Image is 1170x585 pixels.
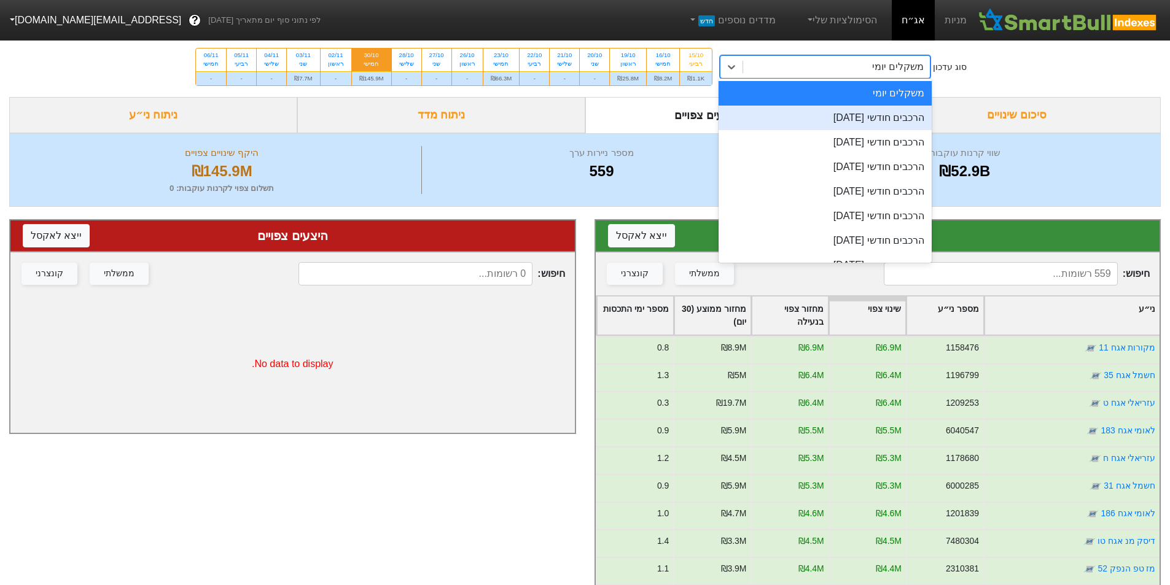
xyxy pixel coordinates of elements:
button: ממשלתי [675,263,734,285]
div: - [580,71,609,85]
div: חמישי [359,60,384,68]
span: חיפוש : [884,262,1150,285]
div: 0.8 [657,341,668,354]
div: 559 [425,160,778,182]
div: שווי קרנות עוקבות [785,146,1145,160]
div: סוג עדכון [933,61,967,74]
div: Toggle SortBy [829,296,905,335]
div: Toggle SortBy [674,296,751,335]
div: מספר ניירות ערך [425,146,778,160]
div: - [452,71,483,85]
div: הרכבים חודשי [DATE] [719,106,932,130]
img: tase link [1085,342,1097,354]
div: ₪19.7M [716,397,746,409]
div: ניתוח ני״ע [9,97,297,133]
div: 1158476 [945,341,978,354]
div: - [321,71,351,85]
div: 22/10 [527,51,542,60]
div: 1209253 [945,397,978,409]
div: 30/10 [359,51,384,60]
div: ₪6.4M [798,397,824,409]
div: 0.9 [657,479,668,492]
div: - [392,71,421,85]
a: מז טפ הנפק 52 [1098,564,1155,573]
div: ₪5.3M [798,479,824,492]
a: מדדים נוספיםחדש [683,8,781,33]
span: חדש [698,15,715,26]
div: ראשון [328,60,344,68]
div: - [196,71,226,85]
div: 20/10 [587,51,602,60]
div: שני [587,60,602,68]
span: לפי נתוני סוף יום מתאריך [DATE] [208,14,321,26]
div: ראשון [617,60,639,68]
div: ₪5.3M [798,452,824,465]
div: - [520,71,549,85]
div: 02/11 [328,51,344,60]
div: ממשלתי [689,267,720,281]
div: שני [294,60,312,68]
span: חיפוש : [298,262,564,285]
div: ₪5.3M [875,452,901,465]
div: ₪6.4M [875,397,901,409]
div: קונצרני [36,267,63,281]
input: 0 רשומות... [298,262,532,285]
button: ממשלתי [90,263,149,285]
div: ₪6.9M [875,341,901,354]
img: tase link [1090,480,1102,492]
div: ₪4.4M [875,562,901,575]
div: ביקושים והיצעים צפויים [585,97,873,133]
div: הרכבים חודשי [DATE] [719,155,932,179]
div: ₪4.7M [720,507,746,520]
div: רביעי [687,60,704,68]
div: ₪3.3M [720,535,746,548]
div: 1.4 [657,535,668,548]
div: ₪5.5M [798,424,824,437]
img: tase link [1083,563,1096,575]
div: 19/10 [617,51,639,60]
div: 6000285 [945,479,978,492]
div: 16/10 [654,51,672,60]
div: 1.2 [657,452,668,465]
a: לאומי אגח 186 [1101,508,1155,518]
div: Toggle SortBy [985,296,1160,335]
img: tase link [1090,370,1102,382]
img: tase link [1086,425,1099,437]
a: עזריאלי אגח ח [1102,453,1155,463]
div: 23/10 [491,51,512,60]
div: ₪52.9B [785,160,1145,182]
div: ₪5M [728,369,746,382]
div: ₪5.3M [875,479,901,492]
div: תשלום צפוי לקרנות עוקבות : 0 [25,182,418,195]
div: 1178680 [945,452,978,465]
div: ₪66.3M [483,71,520,85]
div: 6040547 [945,424,978,437]
div: 03/11 [294,51,312,60]
div: שלישי [557,60,572,68]
img: tase link [1086,508,1099,520]
div: ₪3.9M [720,562,746,575]
div: ₪5.9M [720,424,746,437]
div: קונצרני [621,267,649,281]
div: ניתוח מדד [297,97,585,133]
a: דיסק מנ אגח טו [1097,536,1155,546]
a: לאומי אגח 183 [1101,425,1155,435]
div: Toggle SortBy [752,296,828,335]
img: tase link [1088,452,1101,465]
div: ₪4.6M [798,507,824,520]
div: ₪145.9M [25,160,418,182]
div: ₪4.4M [798,562,824,575]
div: - [257,71,286,85]
button: ייצא לאקסל [608,224,675,247]
div: 0.9 [657,424,668,437]
div: ₪1.1K [680,71,712,85]
div: רביעי [527,60,542,68]
div: הרכבים חודשי [DATE] [719,204,932,228]
img: tase link [1083,535,1095,548]
a: חשמל אגח 35 [1104,370,1155,380]
div: ₪8.9M [720,341,746,354]
div: משקלים יומי [719,81,932,106]
div: 21/10 [557,51,572,60]
div: משקלים יומי [872,60,924,74]
div: 2310381 [945,562,978,575]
